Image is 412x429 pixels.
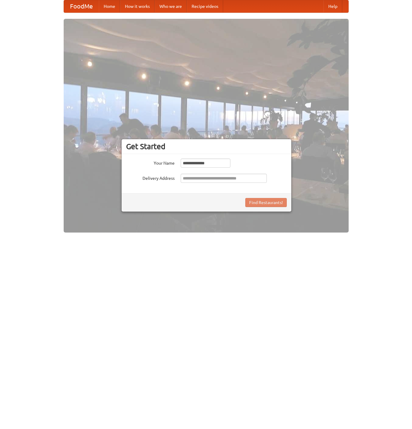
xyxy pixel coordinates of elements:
[126,142,287,151] h3: Get Started
[323,0,342,12] a: Help
[120,0,155,12] a: How it works
[99,0,120,12] a: Home
[187,0,223,12] a: Recipe videos
[64,0,99,12] a: FoodMe
[155,0,187,12] a: Who we are
[126,174,175,181] label: Delivery Address
[126,159,175,166] label: Your Name
[245,198,287,207] button: Find Restaurants!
